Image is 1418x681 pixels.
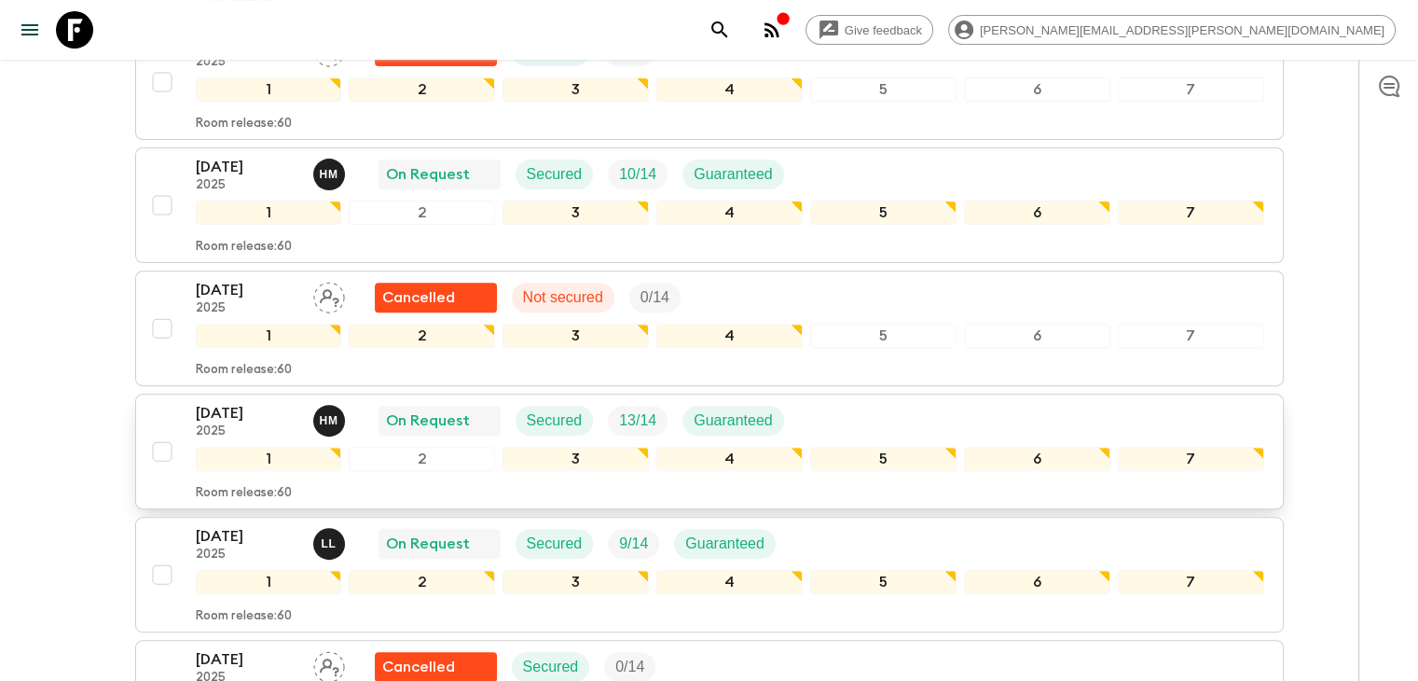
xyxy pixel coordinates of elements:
button: menu [11,11,48,49]
p: Room release: 60 [196,486,292,501]
div: 4 [656,324,803,348]
div: 5 [810,201,957,225]
div: 1 [196,447,342,471]
div: 4 [656,77,803,102]
p: Not secured [523,286,603,309]
div: 6 [964,324,1110,348]
button: [DATE]2025Assign pack leaderFlash Pack cancellationSecuredTrip Fill1234567Room release:60 [135,24,1284,140]
span: Assign pack leader [313,657,345,672]
p: Secured [527,533,583,555]
p: Room release: 60 [196,117,292,132]
p: Secured [527,410,583,432]
p: L L [322,536,337,551]
button: search adventures [701,11,738,49]
div: 7 [1118,447,1264,471]
div: Trip Fill [608,529,659,559]
span: Hob Medina [313,164,349,179]
div: Trip Fill [608,160,668,189]
p: Cancelled [382,656,455,678]
p: [DATE] [196,648,298,671]
p: [DATE] [196,525,298,548]
div: Secured [516,406,594,436]
span: Luis Lobos [313,534,349,549]
div: 1 [196,201,342,225]
div: 6 [964,570,1110,594]
p: Room release: 60 [196,240,292,255]
div: 5 [810,324,957,348]
p: [DATE] [196,279,298,301]
p: Room release: 60 [196,363,292,378]
div: Trip Fill [629,283,681,313]
button: HM [313,405,349,437]
div: Secured [516,160,594,189]
p: 0 / 14 [615,656,644,678]
button: HM [313,159,349,190]
div: 6 [964,77,1110,102]
p: [DATE] [196,402,298,424]
span: [PERSON_NAME][EMAIL_ADDRESS][PERSON_NAME][DOMAIN_NAME] [970,23,1395,37]
p: 0 / 14 [640,286,669,309]
p: Guaranteed [694,410,773,432]
button: [DATE]2025Hob MedinaOn RequestSecuredTrip FillGuaranteed1234567Room release:60 [135,394,1284,509]
div: 7 [1118,201,1264,225]
p: H M [320,167,338,182]
div: 5 [810,447,957,471]
div: 7 [1118,77,1264,102]
p: Room release: 60 [196,609,292,624]
p: Secured [523,656,579,678]
button: [DATE]2025Assign pack leaderUnable to secureNot securedTrip Fill1234567Room release:60 [135,271,1284,386]
p: 10 / 14 [619,163,656,186]
div: 2 [349,201,495,225]
p: On Request [386,533,470,555]
a: Give feedback [805,15,933,45]
div: 6 [964,447,1110,471]
button: LL [313,528,349,560]
p: 9 / 14 [619,533,648,555]
div: 4 [656,201,803,225]
button: [DATE]2025Luis LobosOn RequestSecuredTrip FillGuaranteed1234567Room release:60 [135,517,1284,632]
button: [DATE]2025Hob MedinaOn RequestSecuredTrip FillGuaranteed1234567Room release:60 [135,147,1284,263]
div: 1 [196,324,342,348]
div: 2 [349,447,495,471]
span: Give feedback [834,23,932,37]
div: [PERSON_NAME][EMAIL_ADDRESS][PERSON_NAME][DOMAIN_NAME] [948,15,1396,45]
p: H M [320,413,338,428]
p: Guaranteed [694,163,773,186]
div: 3 [502,77,649,102]
div: 2 [349,570,495,594]
div: Secured [516,529,594,559]
p: 13 / 14 [619,410,656,432]
div: Trip Fill [608,406,668,436]
span: Assign pack leader [313,287,345,302]
div: Unable to secure [375,283,497,313]
div: 3 [502,447,649,471]
div: 7 [1118,570,1264,594]
div: 3 [502,324,649,348]
div: 5 [810,570,957,594]
p: Cancelled [382,286,455,309]
div: 7 [1118,324,1264,348]
div: 5 [810,77,957,102]
span: Hob Medina [313,410,349,425]
div: 2 [349,77,495,102]
p: 2025 [196,548,298,563]
div: 4 [656,570,803,594]
div: 6 [964,201,1110,225]
div: 1 [196,77,342,102]
p: On Request [386,163,470,186]
div: 1 [196,570,342,594]
div: 2 [349,324,495,348]
p: 2025 [196,424,298,439]
p: 2025 [196,178,298,193]
div: 4 [656,447,803,471]
p: 2025 [196,55,298,70]
div: Not secured [512,283,614,313]
p: Secured [527,163,583,186]
p: 2025 [196,301,298,316]
p: [DATE] [196,156,298,178]
p: Guaranteed [685,533,764,555]
div: 3 [502,201,649,225]
p: On Request [386,410,470,432]
div: 3 [502,570,649,594]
